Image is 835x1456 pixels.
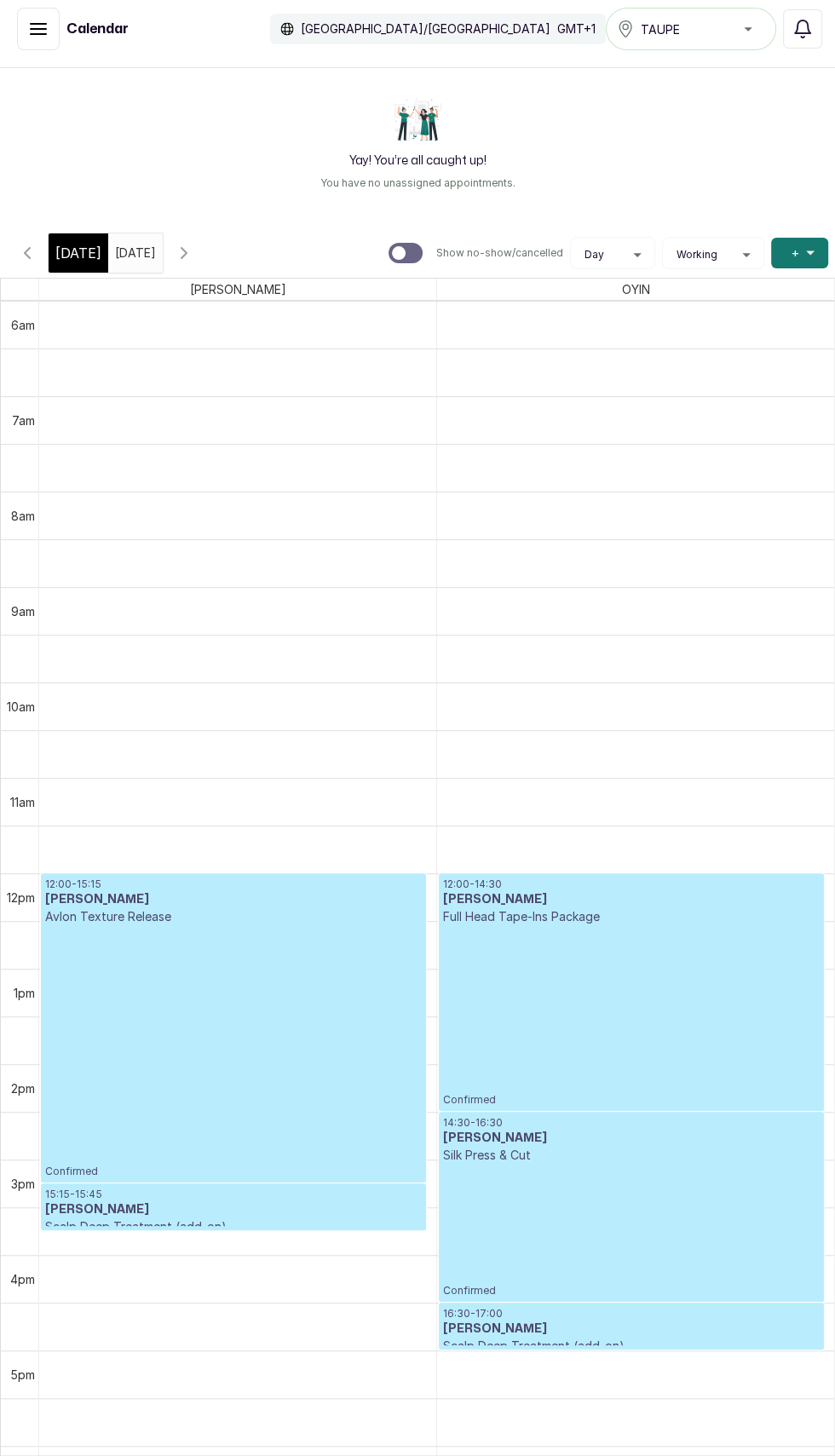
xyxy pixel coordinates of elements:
span: + [792,245,799,262]
span: TAUPE [641,20,680,38]
div: 12pm [3,889,38,906]
h3: [PERSON_NAME] [443,1130,820,1147]
span: [DATE] [55,243,101,263]
p: Full Head Tape-Ins Package [443,908,820,925]
h3: [PERSON_NAME] [443,891,820,908]
div: 4pm [7,1270,38,1288]
p: You have no unassigned appointments. [320,176,515,190]
div: 3pm [8,1175,38,1193]
button: Working [670,248,757,262]
div: 9am [8,602,38,620]
button: TAUPE [606,8,776,50]
span: Confirmed [45,1165,422,1178]
span: Confirmed [443,1284,820,1298]
p: GMT+1 [557,20,596,37]
div: [DATE] [49,233,108,273]
p: Silk Press & Cut [443,1147,820,1164]
p: [GEOGRAPHIC_DATA]/[GEOGRAPHIC_DATA] [301,20,550,37]
p: Avlon Texture Release [45,908,422,925]
h3: [PERSON_NAME] [45,1201,422,1218]
span: Working [677,248,717,262]
p: Show no-show/cancelled [436,246,563,260]
div: 7am [9,411,38,429]
p: 15:15 - 15:45 [45,1188,422,1201]
p: Scalp Deep Treatment (add-on) [45,1218,422,1235]
h2: Yay! You’re all caught up! [349,153,487,170]
div: 8am [8,507,38,525]
button: Day [578,248,648,262]
span: [PERSON_NAME] [187,279,290,300]
h1: Calendar [66,19,129,39]
div: 10am [3,698,38,716]
div: 6am [8,316,38,334]
span: Confirmed [443,1093,820,1107]
h3: [PERSON_NAME] [45,891,422,908]
h3: [PERSON_NAME] [443,1321,820,1338]
div: 11am [7,793,38,811]
p: 12:00 - 15:15 [45,878,422,891]
div: 5pm [7,1366,38,1384]
p: 16:30 - 17:00 [443,1307,820,1321]
p: Scalp Deep Treatment (add-on) [443,1338,820,1355]
span: Day [584,248,604,262]
p: 12:00 - 14:30 [443,878,820,891]
button: + [771,238,828,268]
span: OYIN [619,279,654,300]
div: 2pm [8,1079,38,1097]
div: 1pm [10,984,38,1002]
p: 14:30 - 16:30 [443,1116,820,1130]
